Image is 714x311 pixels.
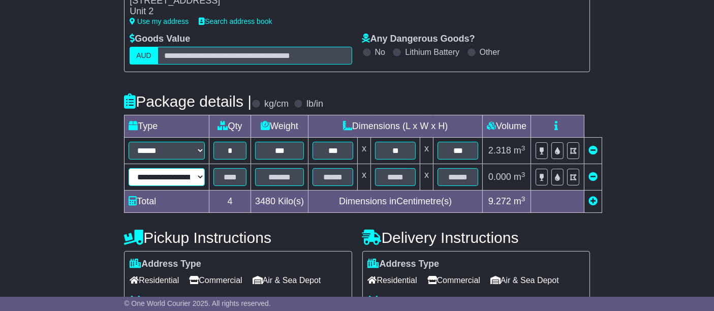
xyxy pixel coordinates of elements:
[130,6,333,17] div: Unit 2
[308,115,483,138] td: Dimensions (L x W x H)
[588,172,598,182] a: Remove this item
[306,99,323,110] label: lb/in
[514,196,525,206] span: m
[130,17,189,25] a: Use my address
[125,191,209,213] td: Total
[588,145,598,155] a: Remove this item
[368,272,417,288] span: Residential
[362,34,475,45] label: Any Dangerous Goods?
[358,138,371,164] td: x
[124,229,352,246] h4: Pickup Instructions
[483,115,531,138] td: Volume
[427,272,480,288] span: Commercial
[521,171,525,178] sup: 3
[521,144,525,152] sup: 3
[368,296,424,307] label: Unloading
[124,299,271,307] span: © One World Courier 2025. All rights reserved.
[488,196,511,206] span: 9.272
[189,272,242,288] span: Commercial
[488,145,511,155] span: 2.318
[588,196,598,206] a: Add new item
[514,172,525,182] span: m
[125,115,209,138] td: Type
[405,47,459,57] label: Lithium Battery
[130,47,158,65] label: AUD
[251,115,308,138] td: Weight
[209,191,251,213] td: 4
[264,99,289,110] label: kg/cm
[124,93,252,110] h4: Package details |
[130,272,179,288] span: Residential
[199,17,272,25] a: Search address book
[358,164,371,191] td: x
[521,195,525,203] sup: 3
[255,196,275,206] span: 3480
[514,145,525,155] span: m
[488,172,511,182] span: 0.000
[362,229,590,246] h4: Delivery Instructions
[420,164,433,191] td: x
[209,115,251,138] td: Qty
[130,296,177,307] label: Loading
[375,47,385,57] label: No
[480,47,500,57] label: Other
[130,259,201,270] label: Address Type
[368,259,440,270] label: Address Type
[490,272,559,288] span: Air & Sea Depot
[251,191,308,213] td: Kilo(s)
[420,138,433,164] td: x
[253,272,321,288] span: Air & Sea Depot
[308,191,483,213] td: Dimensions in Centimetre(s)
[130,34,190,45] label: Goods Value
